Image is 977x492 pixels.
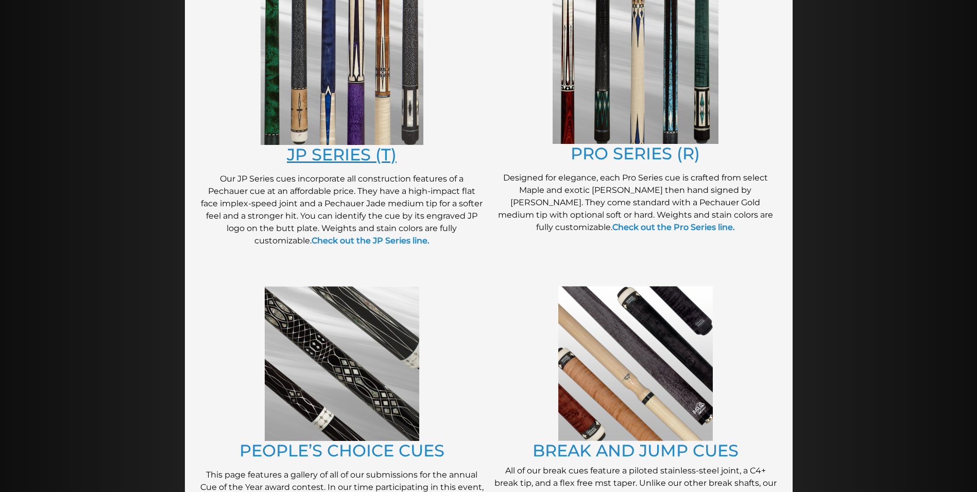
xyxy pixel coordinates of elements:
a: PEOPLE’S CHOICE CUES [239,440,444,461]
a: Check out the Pro Series line. [612,222,735,232]
p: Designed for elegance, each Pro Series cue is crafted from select Maple and exotic [PERSON_NAME] ... [494,172,777,234]
a: Check out the JP Series line. [312,236,430,245]
a: BREAK AND JUMP CUES [533,440,739,461]
a: JP SERIES (T) [287,144,397,165]
p: Our JP Series cues incorporate all construction features of a Pechauer cue at an affordable price... [200,173,484,247]
a: PRO SERIES (R) [571,143,700,163]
